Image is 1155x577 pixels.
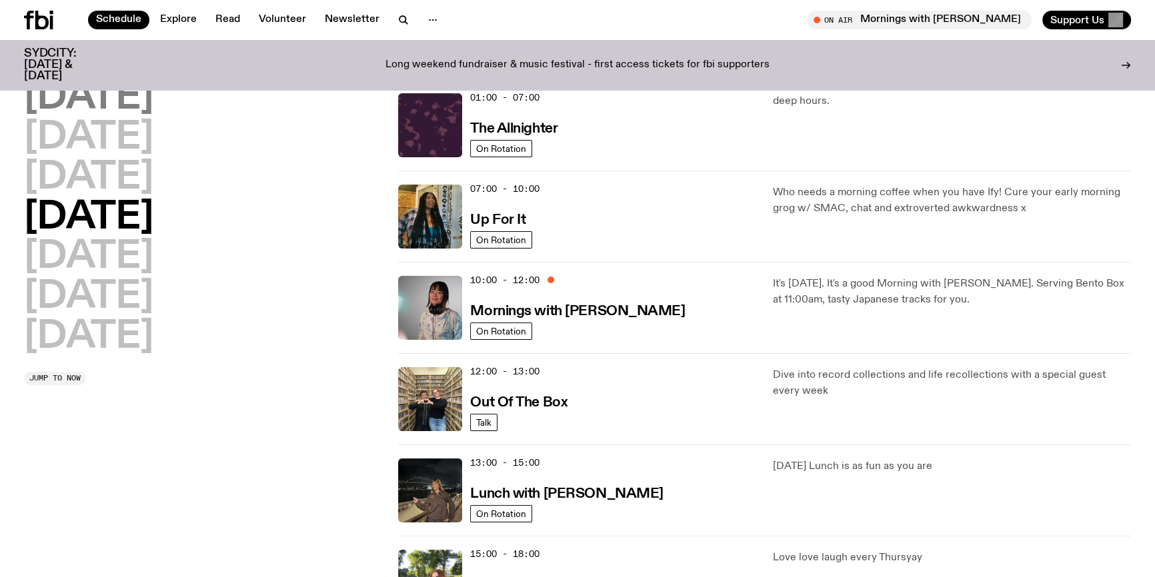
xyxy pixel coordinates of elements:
[470,119,557,136] a: The Allnighter
[470,213,525,227] h3: Up For It
[317,11,387,29] a: Newsletter
[476,143,526,153] span: On Rotation
[470,396,567,410] h3: Out Of The Box
[773,185,1131,217] p: Who needs a morning coffee when you have Ify! Cure your early morning grog w/ SMAC, chat and extr...
[470,91,539,104] span: 01:00 - 07:00
[24,79,153,117] button: [DATE]
[24,199,153,237] button: [DATE]
[470,322,532,340] a: On Rotation
[470,456,539,469] span: 13:00 - 15:00
[470,140,532,157] a: On Rotation
[398,367,462,431] img: Matt and Kate stand in the music library and make a heart shape with one hand each.
[24,279,153,316] button: [DATE]
[470,304,685,318] h3: Mornings with [PERSON_NAME]
[470,414,497,431] a: Talk
[470,393,567,410] a: Out Of The Box
[398,185,462,249] img: Ify - a Brown Skin girl with black braided twists, looking up to the side with her tongue stickin...
[251,11,314,29] a: Volunteer
[476,326,526,336] span: On Rotation
[24,239,153,276] button: [DATE]
[398,276,462,340] img: Kana Frazer is smiling at the camera with her head tilted slightly to her left. She wears big bla...
[773,276,1131,308] p: It's [DATE]. It's a good Morning with [PERSON_NAME]. Serving Bento Box at 11:00am, tasty Japanese...
[470,274,539,287] span: 10:00 - 12:00
[773,93,1131,109] p: deep hours.
[470,484,663,501] a: Lunch with [PERSON_NAME]
[29,374,81,382] span: Jump to now
[773,550,1131,566] p: Love love laugh every Thursyay
[470,122,557,136] h3: The Allnighter
[470,505,532,522] a: On Rotation
[470,231,532,249] a: On Rotation
[1050,14,1104,26] span: Support Us
[385,59,770,71] p: Long weekend fundraiser & music festival - first access tickets for fbi supporters
[773,458,1131,474] p: [DATE] Lunch is as fun as you are
[773,367,1131,399] p: Dive into record collections and life recollections with a special guest every week
[207,11,248,29] a: Read
[470,548,539,560] span: 15:00 - 18:00
[1042,11,1131,29] button: Support Us
[88,11,149,29] a: Schedule
[152,11,205,29] a: Explore
[24,318,153,356] button: [DATE]
[470,302,685,318] a: Mornings with [PERSON_NAME]
[24,159,153,197] button: [DATE]
[24,372,86,385] button: Jump to now
[470,183,539,195] span: 07:00 - 10:00
[476,417,491,427] span: Talk
[470,365,539,378] span: 12:00 - 13:00
[24,48,109,82] h3: SYDCITY: [DATE] & [DATE]
[24,119,153,157] button: [DATE]
[470,487,663,501] h3: Lunch with [PERSON_NAME]
[476,508,526,518] span: On Rotation
[476,235,526,245] span: On Rotation
[398,458,462,522] img: Izzy Page stands above looking down at Opera Bar. She poses in front of the Harbour Bridge in the...
[470,211,525,227] a: Up For It
[807,11,1032,29] button: On AirMornings with [PERSON_NAME]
